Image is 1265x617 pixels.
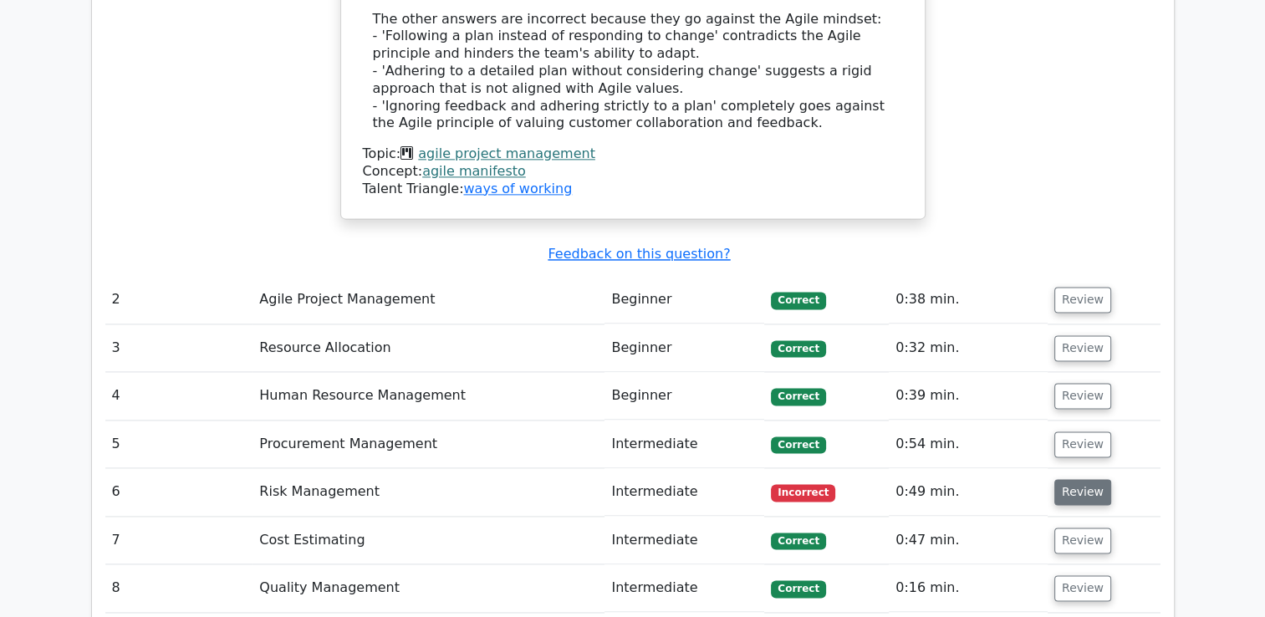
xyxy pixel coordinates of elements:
[252,468,604,516] td: Risk Management
[889,276,1048,324] td: 0:38 min.
[105,517,253,564] td: 7
[604,372,764,420] td: Beginner
[889,324,1048,372] td: 0:32 min.
[889,468,1048,516] td: 0:49 min.
[1054,335,1111,361] button: Review
[252,517,604,564] td: Cost Estimating
[1054,575,1111,601] button: Review
[889,421,1048,468] td: 0:54 min.
[771,533,825,549] span: Correct
[889,517,1048,564] td: 0:47 min.
[463,181,572,196] a: ways of working
[604,324,764,372] td: Beginner
[604,517,764,564] td: Intermediate
[363,145,903,197] div: Talent Triangle:
[363,163,903,181] div: Concept:
[604,564,764,612] td: Intermediate
[1054,383,1111,409] button: Review
[548,246,730,262] a: Feedback on this question?
[771,580,825,597] span: Correct
[105,276,253,324] td: 2
[889,372,1048,420] td: 0:39 min.
[252,564,604,612] td: Quality Management
[363,145,903,163] div: Topic:
[771,484,835,501] span: Incorrect
[604,468,764,516] td: Intermediate
[252,421,604,468] td: Procurement Management
[252,372,604,420] td: Human Resource Management
[1054,528,1111,553] button: Review
[105,324,253,372] td: 3
[771,436,825,453] span: Correct
[1054,431,1111,457] button: Review
[604,276,764,324] td: Beginner
[771,292,825,308] span: Correct
[889,564,1048,612] td: 0:16 min.
[105,468,253,516] td: 6
[771,340,825,357] span: Correct
[252,276,604,324] td: Agile Project Management
[105,564,253,612] td: 8
[418,145,595,161] a: agile project management
[771,388,825,405] span: Correct
[105,372,253,420] td: 4
[252,324,604,372] td: Resource Allocation
[105,421,253,468] td: 5
[1054,287,1111,313] button: Review
[1054,479,1111,505] button: Review
[604,421,764,468] td: Intermediate
[422,163,526,179] a: agile manifesto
